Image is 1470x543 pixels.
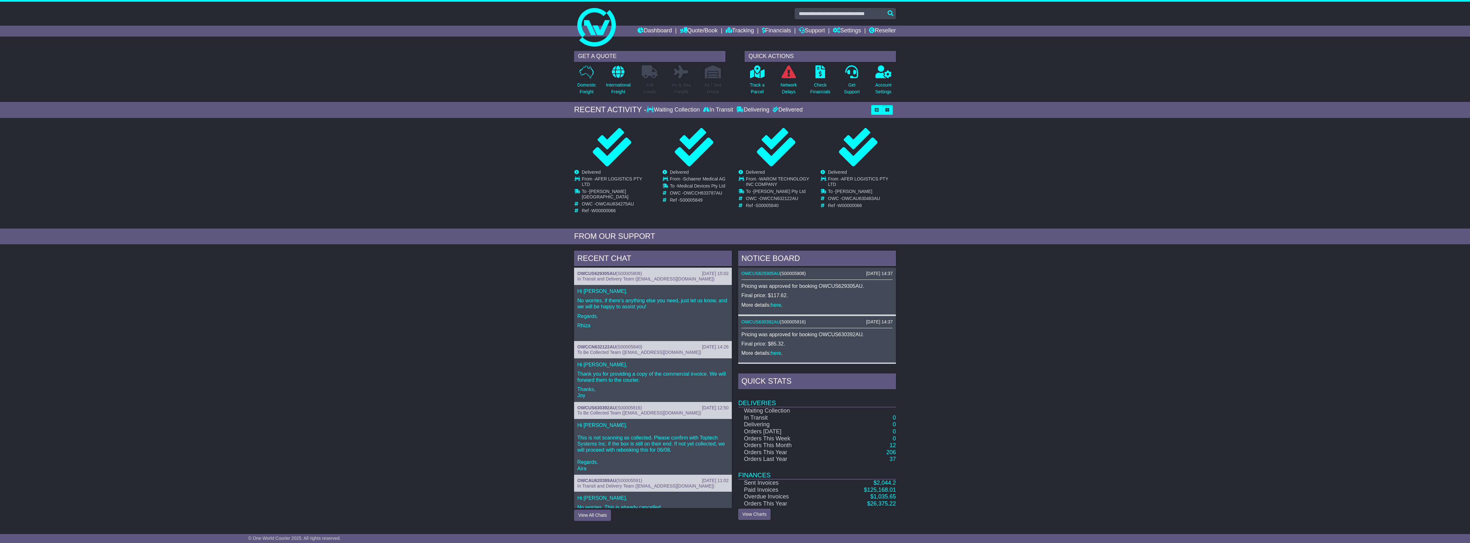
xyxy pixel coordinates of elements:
[738,435,831,442] td: Orders This Week
[617,405,640,410] span: S00005816
[670,183,726,190] td: To -
[749,65,765,99] a: Track aParcel
[582,201,649,208] td: OWC -
[574,51,725,62] div: GET A QUOTE
[577,478,729,483] div: ( )
[738,500,831,507] td: Orders This Year
[582,176,649,189] td: From -
[771,350,781,356] a: here
[670,176,726,183] td: From -
[642,82,658,95] p: Full Loads
[577,82,596,95] p: Domestic Freight
[577,344,729,350] div: ( )
[771,302,781,308] a: here
[746,203,814,208] td: Ref -
[741,341,893,347] p: Final price: $85.32.
[869,26,896,37] a: Reseller
[672,82,691,95] p: Air & Sea Freight
[701,106,735,113] div: In Transit
[577,322,729,329] p: Rhiza
[741,283,893,289] p: Pricing was approved for booking OWCUS629305AU.
[738,407,831,414] td: Waiting Collection
[582,176,642,187] span: AFER LOGISTICS PTY LTD
[890,442,896,448] a: 12
[893,421,896,428] a: 0
[582,189,629,199] span: [PERSON_NAME][GEOGRAPHIC_DATA]
[741,331,893,338] p: Pricing was approved for booking OWCUS630392AU.
[810,65,831,99] a: CheckFinancials
[771,106,803,113] div: Delivered
[738,442,831,449] td: Orders This Month
[746,176,814,189] td: From -
[844,65,860,99] a: GetSupport
[591,208,616,213] span: W00000066
[877,480,896,486] span: 2,044.2
[596,201,634,206] span: OWCAU634275AU
[618,478,641,483] span: S00005591
[738,391,896,407] td: Deliveries
[875,65,892,99] a: AccountSettings
[577,288,729,294] p: Hi [PERSON_NAME],
[684,190,722,196] span: OWCCH633787AU
[866,319,893,325] div: [DATE] 14:37
[866,271,893,276] div: [DATE] 14:37
[844,82,860,95] p: Get Support
[577,478,616,483] a: OWCAU620389AU
[738,509,771,520] a: View Charts
[577,344,616,349] a: OWCCN632122AU
[756,203,779,208] span: S00005840
[781,319,805,324] span: S00005816
[741,271,780,276] a: OWCUS629305AU
[574,510,611,521] button: View All Chats
[762,26,791,37] a: Financials
[582,208,649,213] td: Ref -
[582,189,649,201] td: To -
[738,493,831,500] td: Overdue Invoices
[875,82,892,95] p: Account Settings
[867,500,896,507] a: $26,375.22
[738,428,831,435] td: Orders [DATE]
[702,344,729,350] div: [DATE] 14:26
[574,251,732,268] div: RECENT CHAT
[577,350,701,355] span: To Be Collected Team ([EMAIL_ADDRESS][DOMAIN_NAME])
[582,170,601,175] span: Delivered
[574,105,647,114] div: RECENT ACTIVITY -
[577,495,729,501] p: Hi [PERSON_NAME],
[577,422,729,472] p: Hi [PERSON_NAME], This is not scanning as collected. Please confirm with Toptech Systems Inc. if ...
[738,487,831,494] td: Paid Invoices
[638,26,672,37] a: Dashboard
[726,26,754,37] a: Tracking
[738,414,831,422] td: In Transit
[647,106,701,113] div: Waiting Collection
[867,487,896,493] span: 125,168.01
[799,26,825,37] a: Support
[873,480,896,486] a: $2,044.2
[833,26,861,37] a: Settings
[893,414,896,421] a: 0
[577,405,729,411] div: ( )
[838,203,862,208] span: W00000066
[738,373,896,391] div: Quick Stats
[741,319,893,325] div: ( )
[577,362,729,368] p: Hi [PERSON_NAME],
[735,106,771,113] div: Delivering
[870,500,896,507] span: 26,375.22
[577,410,701,415] span: To Be Collected Team ([EMAIL_ADDRESS][DOMAIN_NAME])
[618,344,641,349] span: S00005840
[753,189,806,194] span: [PERSON_NAME] Pty Ltd
[738,251,896,268] div: NOTICE BOARD
[760,196,798,201] span: OWCCN632122AU
[746,189,814,196] td: To -
[741,350,893,356] p: More details: .
[893,435,896,442] a: 0
[577,65,596,99] a: DomesticFreight
[738,463,896,479] td: Finances
[828,176,888,187] span: AFER LOGISTICS PTY LTD
[577,313,729,319] p: Regards.
[745,51,896,62] div: QUICK ACTIONS
[746,170,765,175] span: Delivered
[828,189,896,196] td: To -
[670,197,726,203] td: Ref -
[873,493,896,500] span: 1,035.65
[828,196,896,203] td: OWC -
